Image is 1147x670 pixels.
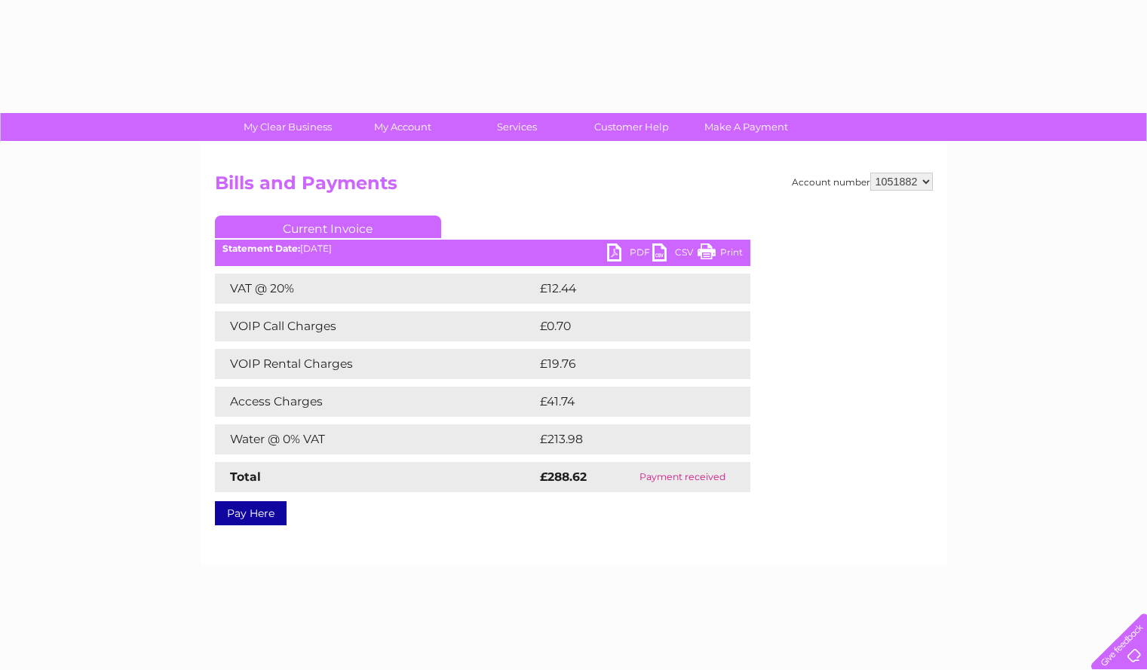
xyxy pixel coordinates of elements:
b: Statement Date: [222,243,300,254]
td: Access Charges [215,387,536,417]
a: CSV [652,243,698,265]
strong: Total [230,470,261,484]
a: My Account [340,113,465,141]
td: Payment received [615,462,750,492]
h2: Bills and Payments [215,173,933,201]
a: My Clear Business [225,113,350,141]
div: Account number [792,173,933,191]
td: £12.44 [536,274,719,304]
a: Services [455,113,579,141]
div: [DATE] [215,243,750,254]
td: Water @ 0% VAT [215,424,536,454]
a: Pay Here [215,501,287,525]
td: VAT @ 20% [215,274,536,304]
td: £0.70 [536,311,715,341]
a: Print [698,243,743,265]
td: VOIP Rental Charges [215,349,536,379]
a: PDF [607,243,652,265]
td: £41.74 [536,387,718,417]
td: £19.76 [536,349,719,379]
td: £213.98 [536,424,722,454]
a: Make A Payment [684,113,808,141]
a: Customer Help [569,113,694,141]
a: Current Invoice [215,216,441,238]
strong: £288.62 [540,470,587,484]
td: VOIP Call Charges [215,311,536,341]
